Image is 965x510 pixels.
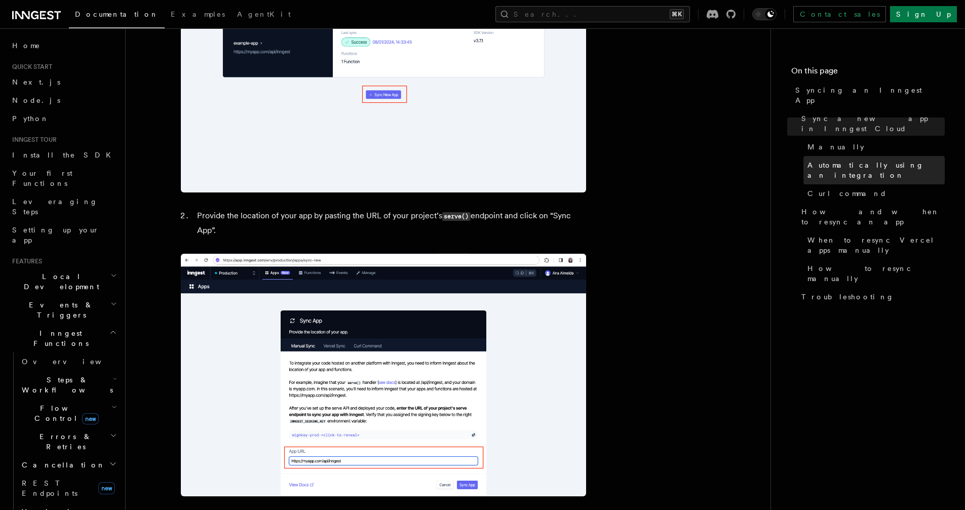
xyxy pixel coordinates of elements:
span: Leveraging Steps [12,198,98,216]
span: Install the SDK [12,151,117,159]
a: Overview [18,352,119,371]
span: Next.js [12,78,60,86]
span: Inngest Functions [8,328,109,348]
a: Sync a new app in Inngest Cloud [797,109,945,138]
span: Your first Functions [12,169,72,187]
button: Cancellation [18,456,119,474]
button: Flow Controlnew [18,399,119,427]
span: How to resync manually [807,263,945,284]
a: Install the SDK [8,146,119,164]
button: Inngest Functions [8,324,119,352]
h4: On this page [791,65,945,81]
button: Local Development [8,267,119,296]
a: Node.js [8,91,119,109]
a: Manually [803,138,945,156]
span: Python [12,114,49,123]
span: Documentation [75,10,159,18]
a: Python [8,109,119,128]
span: Home [12,41,41,51]
a: Sign Up [890,6,957,22]
span: Syncing an Inngest App [795,85,945,105]
a: Home [8,36,119,55]
kbd: ⌘K [670,9,684,19]
a: When to resync Vercel apps manually [803,231,945,259]
li: Provide the location of your app by pasting the URL of your project’s endpoint and click on “Sync... [194,209,586,238]
span: Troubleshooting [801,292,894,302]
span: Automatically using an integration [807,160,945,180]
span: Local Development [8,271,110,292]
button: Toggle dark mode [752,8,777,20]
span: Overview [22,358,126,366]
a: REST Endpointsnew [18,474,119,502]
a: Syncing an Inngest App [791,81,945,109]
span: Examples [171,10,225,18]
button: Steps & Workflows [18,371,119,399]
button: Errors & Retries [18,427,119,456]
span: Events & Triggers [8,300,110,320]
a: Automatically using an integration [803,156,945,184]
span: AgentKit [237,10,291,18]
span: Features [8,257,42,265]
span: new [98,482,115,494]
span: How and when to resync an app [801,207,945,227]
code: serve() [442,212,471,221]
span: Curl command [807,188,887,199]
span: Setting up your app [12,226,99,244]
img: Sync New App form where you paste your project’s serve endpoint to inform Inngest about the locat... [181,254,586,496]
span: new [82,413,99,424]
a: Setting up your app [8,221,119,249]
a: How and when to resync an app [797,203,945,231]
span: Steps & Workflows [18,375,113,395]
span: Sync a new app in Inngest Cloud [801,113,945,134]
a: Curl command [803,184,945,203]
a: AgentKit [231,3,297,27]
a: Contact sales [793,6,886,22]
a: Troubleshooting [797,288,945,306]
a: How to resync manually [803,259,945,288]
a: Examples [165,3,231,27]
a: Leveraging Steps [8,192,119,221]
span: Manually [807,142,864,152]
span: Node.js [12,96,60,104]
span: Quick start [8,63,52,71]
a: Next.js [8,73,119,91]
button: Events & Triggers [8,296,119,324]
span: Flow Control [18,403,111,423]
span: REST Endpoints [22,479,78,497]
span: Cancellation [18,460,105,470]
a: Your first Functions [8,164,119,192]
button: Search...⌘K [495,6,690,22]
a: Documentation [69,3,165,28]
span: Inngest tour [8,136,57,144]
span: Errors & Retries [18,431,110,452]
span: When to resync Vercel apps manually [807,235,945,255]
